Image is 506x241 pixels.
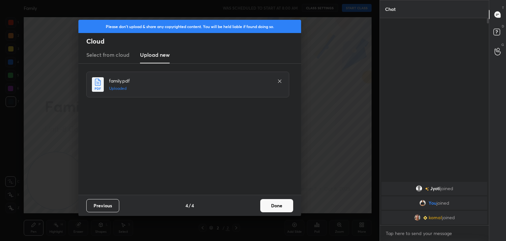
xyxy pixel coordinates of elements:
span: joined [436,200,449,206]
span: komal [429,215,442,220]
img: no-rating-badge.077c3623.svg [425,187,429,191]
span: Jyoti [430,186,440,191]
img: b5a711044323437b8cef5357bd014852.jpg [414,214,421,221]
h4: / [189,202,191,209]
p: Chat [380,0,401,18]
h4: 4 [185,202,188,209]
span: joined [440,186,453,191]
button: Done [260,199,293,212]
div: Please don't upload & share any copyrighted content. You will be held liable if found doing so. [78,20,301,33]
p: G [501,42,504,47]
span: joined [442,215,455,220]
div: grid [380,181,489,225]
img: Learner_Badge_beginner_1_8b307cf2a0.svg [423,216,427,220]
h4: family.pdf [109,77,270,84]
img: ac1245674e8d465aac1aa0ff8abd4772.jpg [419,200,426,206]
p: D [502,24,504,29]
img: default.png [416,185,422,192]
h4: 4 [191,202,194,209]
p: T [502,5,504,10]
button: Previous [86,199,119,212]
span: You [429,200,436,206]
h2: Cloud [86,37,301,46]
h5: Uploaded [109,86,270,91]
h3: Upload new [140,51,170,59]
